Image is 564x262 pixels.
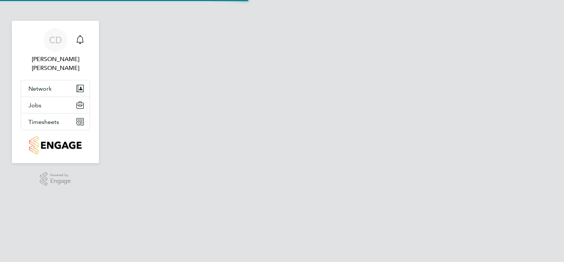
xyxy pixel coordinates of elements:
[40,172,71,186] a: Powered byEngage
[29,136,81,154] img: countryside-properties-logo-retina.png
[49,35,62,45] span: CD
[50,178,71,184] span: Engage
[21,136,90,154] a: Go to home page
[28,85,52,92] span: Network
[28,118,59,125] span: Timesheets
[21,80,90,97] button: Network
[12,21,99,163] nav: Main navigation
[28,102,41,109] span: Jobs
[21,114,90,130] button: Timesheets
[21,28,90,73] a: CD[PERSON_NAME] [PERSON_NAME]
[21,97,90,113] button: Jobs
[50,172,71,178] span: Powered by
[21,55,90,73] span: Connor Durnford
